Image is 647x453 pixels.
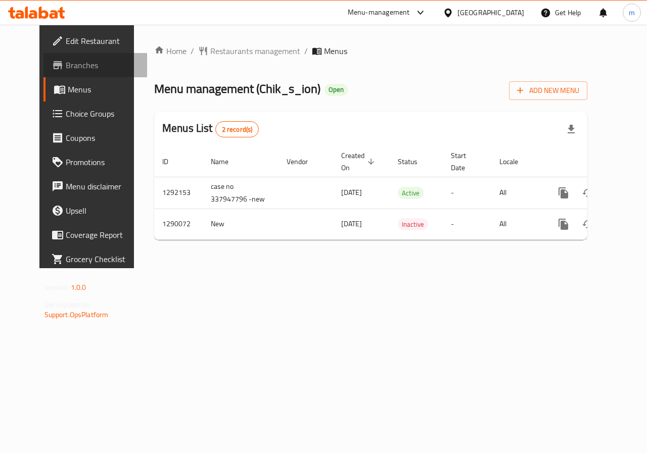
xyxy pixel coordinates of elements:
[210,45,300,57] span: Restaurants management
[509,81,587,100] button: Add New Menu
[304,45,308,57] li: /
[66,132,140,144] span: Coupons
[43,150,148,174] a: Promotions
[162,121,259,137] h2: Menus List
[451,149,479,174] span: Start Date
[325,85,348,94] span: Open
[499,156,531,168] span: Locale
[216,125,259,134] span: 2 record(s)
[66,108,140,120] span: Choice Groups
[287,156,321,168] span: Vendor
[66,205,140,217] span: Upsell
[43,29,148,53] a: Edit Restaurant
[43,77,148,102] a: Menus
[211,156,242,168] span: Name
[491,177,543,209] td: All
[43,102,148,126] a: Choice Groups
[341,149,378,174] span: Created On
[491,209,543,239] td: All
[576,212,600,236] button: Change Status
[559,117,583,141] div: Export file
[324,45,347,57] span: Menus
[71,281,86,294] span: 1.0.0
[443,177,491,209] td: -
[43,53,148,77] a: Branches
[66,253,140,265] span: Grocery Checklist
[162,156,181,168] span: ID
[629,7,635,18] span: m
[66,156,140,168] span: Promotions
[215,121,259,137] div: Total records count
[154,45,187,57] a: Home
[551,181,576,205] button: more
[66,59,140,71] span: Branches
[66,180,140,192] span: Menu disclaimer
[398,218,428,230] div: Inactive
[154,45,587,57] nav: breadcrumb
[551,212,576,236] button: more
[43,126,148,150] a: Coupons
[68,83,140,95] span: Menus
[341,186,362,199] span: [DATE]
[66,35,140,47] span: Edit Restaurant
[576,181,600,205] button: Change Status
[43,174,148,198] a: Menu disclaimer
[341,217,362,230] span: [DATE]
[398,187,424,199] span: Active
[66,229,140,241] span: Coverage Report
[198,45,300,57] a: Restaurants management
[154,77,320,100] span: Menu management ( Chik_s_ion )
[44,298,91,311] span: Get support on:
[44,308,109,321] a: Support.OpsPlatform
[43,223,148,247] a: Coverage Report
[457,7,524,18] div: [GEOGRAPHIC_DATA]
[154,177,203,209] td: 1292153
[398,219,428,230] span: Inactive
[443,209,491,239] td: -
[325,84,348,96] div: Open
[348,7,410,19] div: Menu-management
[191,45,194,57] li: /
[44,281,69,294] span: Version:
[43,198,148,223] a: Upsell
[154,209,203,239] td: 1290072
[203,177,279,209] td: case no 337947796 -new
[517,84,579,97] span: Add New Menu
[43,247,148,271] a: Grocery Checklist
[398,156,431,168] span: Status
[203,209,279,239] td: New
